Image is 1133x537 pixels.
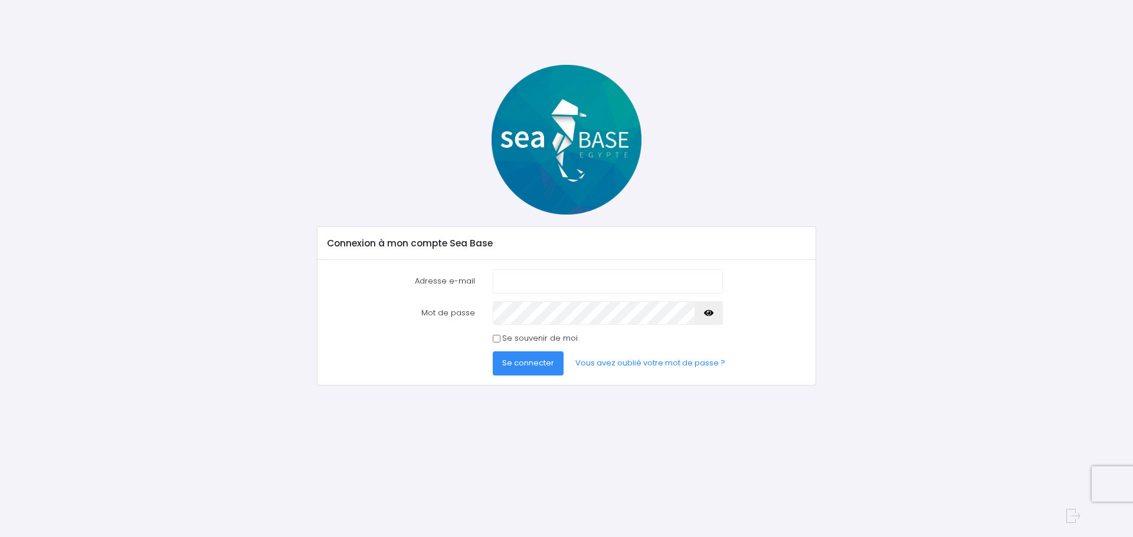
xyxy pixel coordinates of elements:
button: Se connecter [493,351,564,375]
label: Mot de passe [319,301,484,325]
span: Se connecter [502,357,554,368]
a: Vous avez oublié votre mot de passe ? [566,351,735,375]
div: Connexion à mon compte Sea Base [317,227,815,260]
label: Se souvenir de moi [502,332,578,344]
label: Adresse e-mail [319,269,484,293]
